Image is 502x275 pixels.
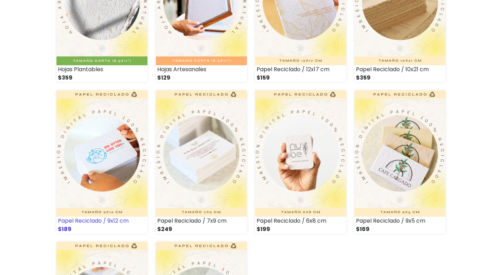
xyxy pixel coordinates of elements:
[355,217,446,225] div: Papel Reciclado / 9x5 cm
[355,90,446,233] a: Papel Reciclado / 9x5 cm $169
[355,74,446,82] div: $359
[56,90,147,217] img: small_1730352798265.jpeg
[255,225,346,233] div: $199
[255,74,346,82] div: $159
[156,65,247,74] div: Hojas Artesanales
[156,90,247,217] img: small_1730351577684.jpeg
[355,225,446,233] div: $169
[255,90,346,217] img: small_1730351069608.jpeg
[156,217,247,225] div: Papel Reciclado / 7x9 cm
[355,90,446,217] img: small_1730350564576.jpeg
[56,90,147,233] a: Papel Reciclado / 9x12 cm $189
[255,90,346,233] a: Papel Reciclado / 6x8 cm $199
[255,65,346,74] div: Papel Reciclado / 12x17 cm
[56,65,147,74] div: Hojas Plantables
[56,74,147,82] div: $359
[56,225,147,233] div: $189
[56,217,147,225] div: Papel Reciclado / 9x12 cm
[156,225,247,233] div: $249
[156,90,247,233] a: Papel Reciclado / 7x9 cm $249
[355,65,446,74] div: Papel Reciclado / 10x21 cm
[255,217,346,225] div: Papel Reciclado / 6x8 cm
[156,74,247,82] div: $129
